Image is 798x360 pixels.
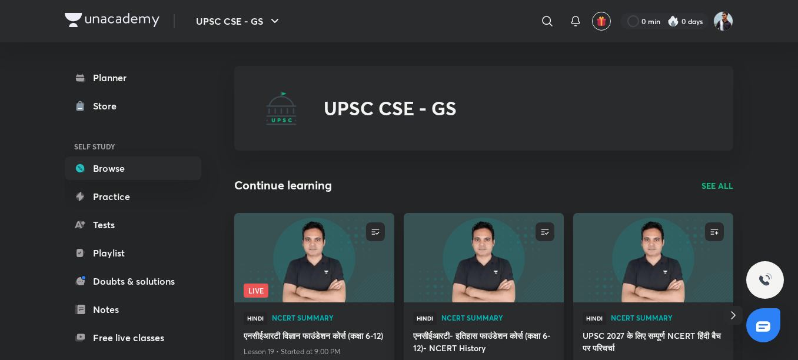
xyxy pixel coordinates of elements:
span: NCERT Summary [272,314,385,321]
a: Doubts & solutions [65,269,201,293]
a: Tests [65,213,201,236]
a: Company Logo [65,13,159,30]
a: UPSC 2027 के लिए सम्पूर्ण NCERT हिंदी बैच पर परिचर्चा [583,329,724,356]
span: Live [244,284,268,298]
span: Hindi [583,312,606,325]
a: NCERT Summary [611,314,724,322]
h2: Continue learning [234,176,332,194]
a: Store [65,94,201,118]
a: एनसीईआरटी- इतिहास फाउंडेशन कोर्स (कक्षा 6-12)- NCERT History [413,329,554,356]
h2: UPSC CSE - GS [324,97,457,119]
a: Playlist [65,241,201,265]
img: Hitesh Kumar [713,11,733,31]
p: Lesson 19 • Started at 9:00 PM [244,344,385,359]
img: streak [667,15,679,27]
a: एनसीईआरटी विज्ञान फाउंडेशन कोर्स (कक्षा 6-12) [244,329,385,344]
span: Hindi [413,312,437,325]
a: new-thumbnail [573,213,733,302]
img: UPSC CSE - GS [262,89,300,127]
div: Store [93,99,124,113]
button: avatar [592,12,611,31]
button: UPSC CSE - GS [189,9,289,33]
a: NCERT Summary [441,314,554,322]
span: NCERT Summary [611,314,724,321]
a: Free live classes [65,326,201,349]
img: Company Logo [65,13,159,27]
img: ttu [758,273,772,287]
a: SEE ALL [701,179,733,192]
h6: SELF STUDY [65,136,201,156]
img: new-thumbnail [571,212,734,303]
a: NCERT Summary [272,314,385,322]
span: Hindi [244,312,267,325]
a: Notes [65,298,201,321]
a: Planner [65,66,201,89]
a: Browse [65,156,201,180]
img: new-thumbnail [402,212,565,303]
img: new-thumbnail [232,212,395,303]
a: new-thumbnailLive [234,213,394,302]
a: Practice [65,185,201,208]
img: avatar [596,16,607,26]
span: NCERT Summary [441,314,554,321]
a: new-thumbnail [404,213,564,302]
